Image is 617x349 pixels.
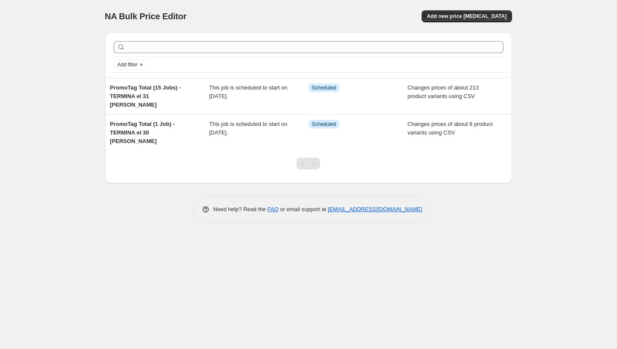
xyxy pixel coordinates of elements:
[297,158,320,170] nav: Pagination
[267,206,279,212] a: FAQ
[328,206,422,212] a: [EMAIL_ADDRESS][DOMAIN_NAME]
[117,61,138,68] span: Add filter
[312,84,336,91] span: Scheduled
[312,121,336,128] span: Scheduled
[110,121,175,144] span: PromoTag Total (1 Job) - TERMINA el 30 [PERSON_NAME]
[279,206,328,212] span: or email support at
[105,12,187,21] span: NA Bulk Price Editor
[110,84,181,108] span: PromoTag Total (15 Jobs) - TERMINA el 31 [PERSON_NAME]
[407,84,479,99] span: Changes prices of about 213 product variants using CSV
[427,13,506,20] span: Add new price [MEDICAL_DATA]
[422,10,512,22] button: Add new price [MEDICAL_DATA]
[114,60,148,70] button: Add filter
[407,121,493,136] span: Changes prices of about 8 product variants using CSV
[213,206,268,212] span: Need help? Read the
[209,84,288,99] span: This job is scheduled to start on [DATE].
[209,121,288,136] span: This job is scheduled to start on [DATE].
